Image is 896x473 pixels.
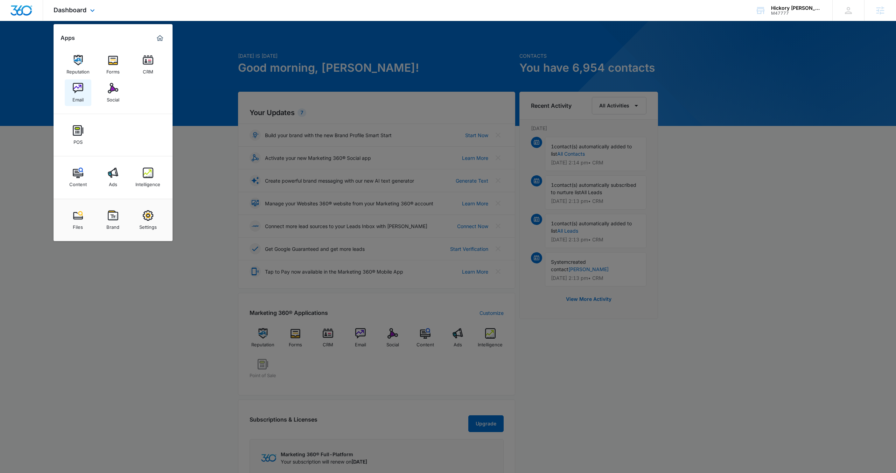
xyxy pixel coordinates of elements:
[77,41,118,46] div: Keywords by Traffic
[72,93,84,103] div: Email
[135,164,161,191] a: Intelligence
[65,164,91,191] a: Content
[73,136,83,145] div: POS
[65,79,91,106] a: Email
[135,51,161,78] a: CRM
[135,178,160,187] div: Intelligence
[154,33,166,44] a: Marketing 360® Dashboard
[19,41,24,46] img: tab_domain_overview_orange.svg
[139,221,157,230] div: Settings
[70,41,75,46] img: tab_keywords_by_traffic_grey.svg
[11,11,17,17] img: logo_orange.svg
[27,41,63,46] div: Domain Overview
[65,51,91,78] a: Reputation
[106,65,120,75] div: Forms
[18,18,77,24] div: Domain: [DOMAIN_NAME]
[73,221,83,230] div: Files
[100,79,126,106] a: Social
[100,164,126,191] a: Ads
[65,122,91,148] a: POS
[143,65,153,75] div: CRM
[11,18,17,24] img: website_grey.svg
[65,207,91,233] a: Files
[54,6,86,14] span: Dashboard
[20,11,34,17] div: v 4.0.25
[100,207,126,233] a: Brand
[135,207,161,233] a: Settings
[771,5,822,11] div: account name
[66,65,90,75] div: Reputation
[61,35,75,41] h2: Apps
[69,178,87,187] div: Content
[771,11,822,16] div: account id
[109,178,117,187] div: Ads
[106,221,119,230] div: Brand
[107,93,119,103] div: Social
[100,51,126,78] a: Forms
